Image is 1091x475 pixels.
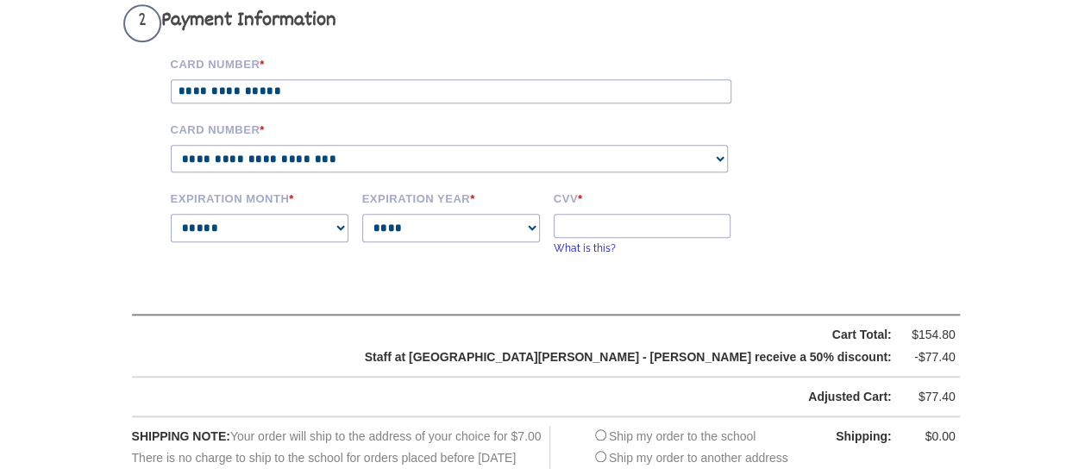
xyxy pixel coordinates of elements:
span: 2 [123,4,161,42]
div: Cart Total: [176,324,892,346]
div: Adjusted Cart: [176,386,892,408]
div: $77.40 [904,386,956,408]
label: Card Number [171,55,757,71]
span: SHIPPING NOTE: [132,429,230,443]
a: What is this? [554,242,616,254]
label: CVV [554,190,733,205]
div: $0.00 [904,426,956,447]
div: Staff at [GEOGRAPHIC_DATA][PERSON_NAME] - [PERSON_NAME] receive a 50% discount: [176,347,892,368]
div: Shipping: [806,426,892,447]
h3: Payment Information [123,4,757,42]
div: Ship my order to the school Ship my order to another address [591,426,788,469]
label: Card Number [171,121,757,136]
label: Expiration Month [171,190,350,205]
div: -$77.40 [904,347,956,368]
label: Expiration Year [362,190,542,205]
div: Your order will ship to the address of your choice for $7.00 There is no charge to ship to the sc... [132,426,551,469]
div: $154.80 [904,324,956,346]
